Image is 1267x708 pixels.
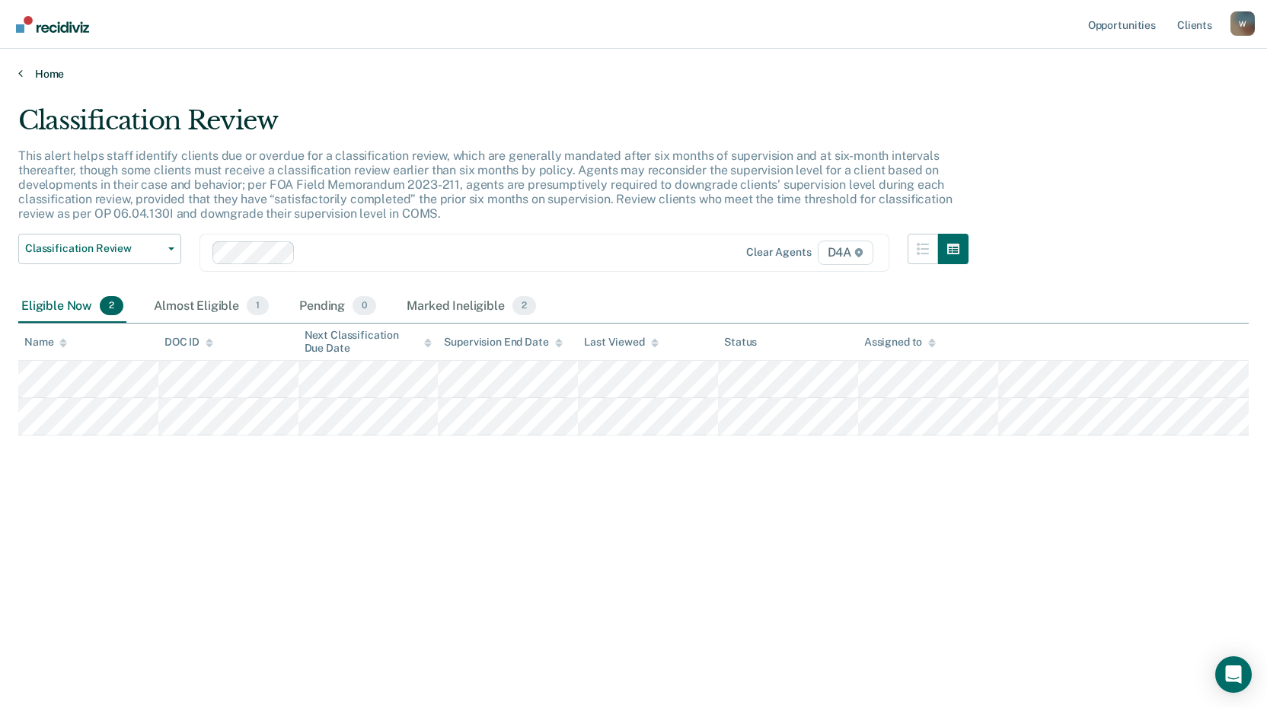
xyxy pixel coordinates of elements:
span: 2 [100,296,123,316]
span: Classification Review [25,242,162,255]
div: Next Classification Due Date [305,329,432,355]
div: Classification Review [18,105,969,148]
a: Home [18,67,1249,81]
span: D4A [818,241,873,265]
p: This alert helps staff identify clients due or overdue for a classification review, which are gen... [18,148,952,222]
div: Status [724,336,757,349]
button: Profile dropdown button [1230,11,1255,36]
div: Almost Eligible1 [151,290,272,324]
button: Classification Review [18,234,181,264]
div: Assigned to [864,336,936,349]
div: Name [24,336,67,349]
div: Pending0 [296,290,379,324]
div: W [1230,11,1255,36]
div: Last Viewed [584,336,658,349]
div: Marked Ineligible2 [404,290,539,324]
span: 1 [247,296,269,316]
div: Open Intercom Messenger [1215,656,1252,693]
div: DOC ID [164,336,213,349]
span: 0 [353,296,376,316]
div: Eligible Now2 [18,290,126,324]
span: 2 [512,296,536,316]
div: Clear agents [746,246,811,259]
div: Supervision End Date [444,336,562,349]
img: Recidiviz [16,16,89,33]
